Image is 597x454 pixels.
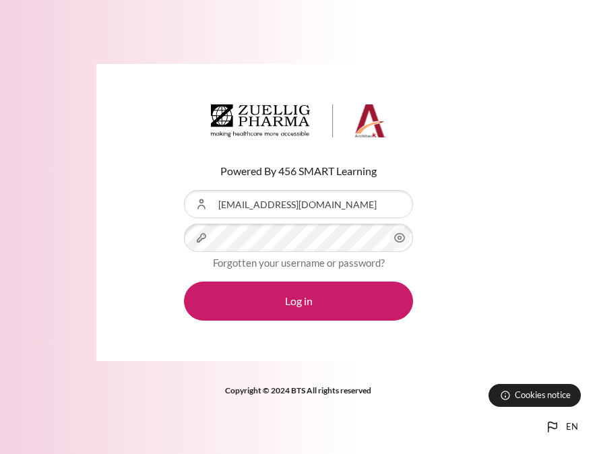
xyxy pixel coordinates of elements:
strong: Copyright © 2024 BTS All rights reserved [225,385,371,395]
button: Log in [184,282,413,321]
span: en [566,420,578,434]
button: Languages [539,414,584,441]
img: Architeck [211,104,386,138]
span: Cookies notice [515,389,571,401]
a: Architeck [211,104,386,143]
p: Powered By 456 SMART Learning [184,163,413,179]
button: Cookies notice [489,384,581,407]
a: Forgotten your username or password? [213,257,385,269]
input: Username or Email Address [184,190,413,218]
